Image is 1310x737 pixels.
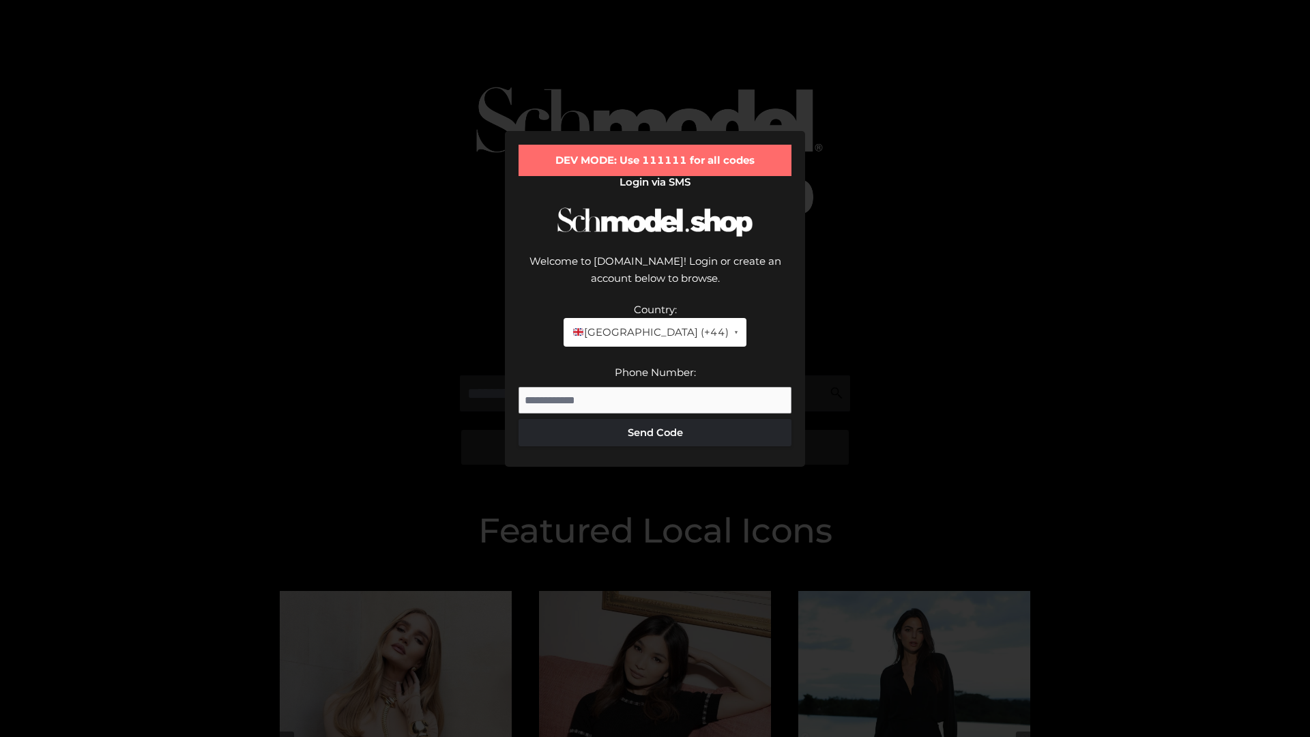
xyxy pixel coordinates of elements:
div: DEV MODE: Use 111111 for all codes [519,145,791,176]
label: Phone Number: [615,366,696,379]
img: 🇬🇧 [573,327,583,337]
div: Welcome to [DOMAIN_NAME]! Login or create an account below to browse. [519,252,791,301]
span: [GEOGRAPHIC_DATA] (+44) [572,323,728,341]
label: Country: [634,303,677,316]
h2: Login via SMS [519,176,791,188]
img: Schmodel Logo [553,195,757,249]
button: Send Code [519,419,791,446]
